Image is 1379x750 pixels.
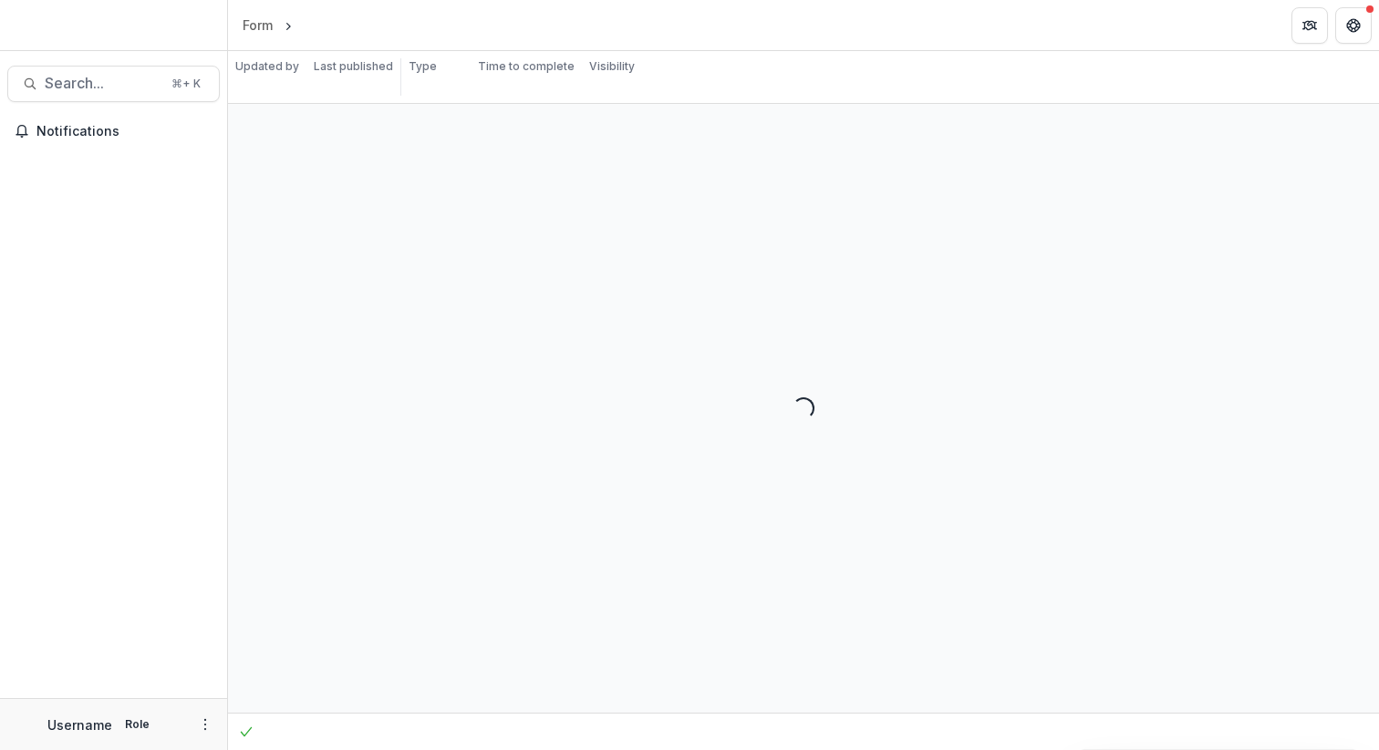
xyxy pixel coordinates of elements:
[1335,7,1372,44] button: Get Help
[7,66,220,102] button: Search...
[478,58,575,75] p: Time to complete
[314,58,393,75] p: Last published
[409,58,437,75] p: Type
[168,74,204,94] div: ⌘ + K
[119,716,155,733] p: Role
[7,117,220,146] button: Notifications
[1291,7,1328,44] button: Partners
[36,124,213,139] span: Notifications
[243,15,273,35] div: Form
[235,12,374,38] nav: breadcrumb
[194,714,216,735] button: More
[235,12,280,38] a: Form
[235,58,299,75] p: Updated by
[589,58,635,75] p: Visibility
[45,75,161,92] span: Search...
[47,715,112,735] p: Username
